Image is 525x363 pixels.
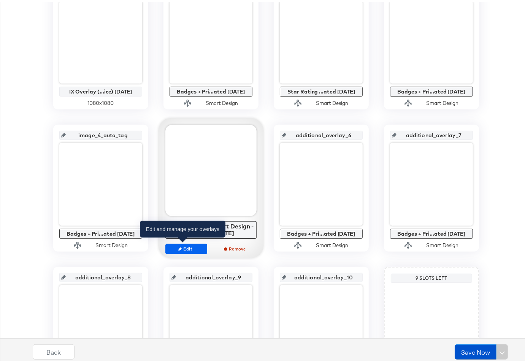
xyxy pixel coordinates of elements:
div: Badges + Pri...ated [DATE] [282,228,361,235]
div: Star Rating ...ated [DATE] [282,86,361,92]
div: 9 Slots Left [393,273,470,279]
div: Badges + Pri...ated [DATE] [392,228,471,235]
div: Smart Design [426,97,458,105]
div: Smart Design [316,239,348,247]
div: Smart Design [206,97,238,105]
button: Edit [165,241,207,252]
div: 1080 x 1080 [59,97,142,105]
div: IX Overlay (...ice) [DATE] [61,86,140,92]
span: Edit [169,244,204,249]
button: Save Now [455,342,496,357]
button: Back [33,342,75,357]
div: Badges + Pri...ated [DATE] [171,86,251,92]
span: Remove [218,244,253,249]
div: Badges + Pri...ated [DATE] [61,228,140,235]
div: Smart Design [95,239,128,247]
div: Badges + Price Smart Design - Updated [DATE] [168,221,255,234]
div: Smart Design [316,97,348,105]
div: Badges + Pri...ated [DATE] [392,86,471,92]
div: Smart Design [426,239,458,247]
button: Remove [215,241,257,252]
